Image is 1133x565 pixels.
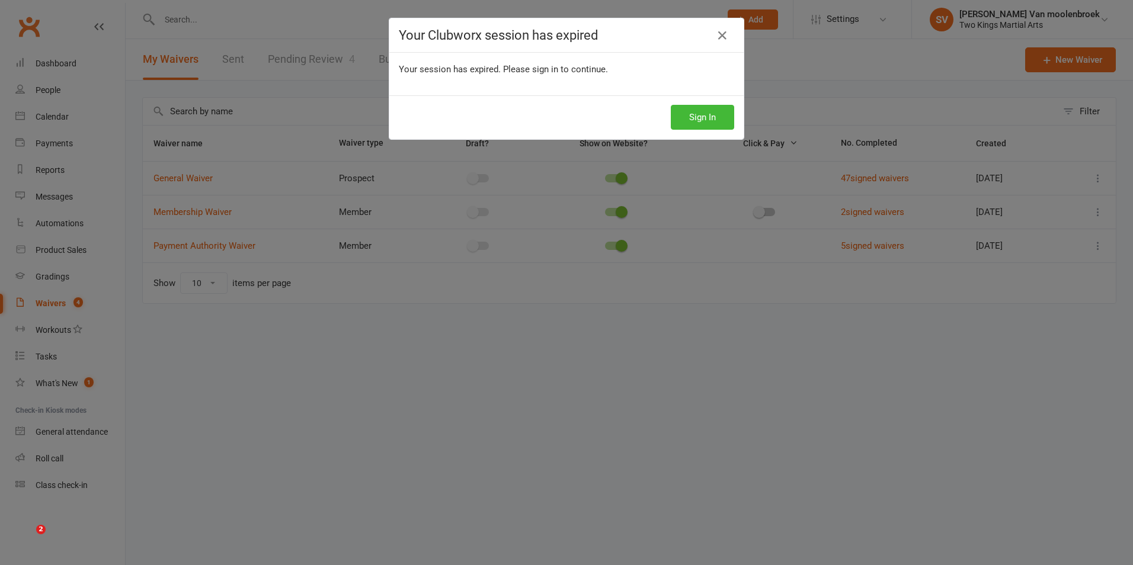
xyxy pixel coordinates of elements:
[36,525,46,534] span: 2
[713,26,732,45] a: Close
[399,64,608,75] span: Your session has expired. Please sign in to continue.
[671,105,734,130] button: Sign In
[12,525,40,553] iframe: Intercom live chat
[399,28,734,43] h4: Your Clubworx session has expired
